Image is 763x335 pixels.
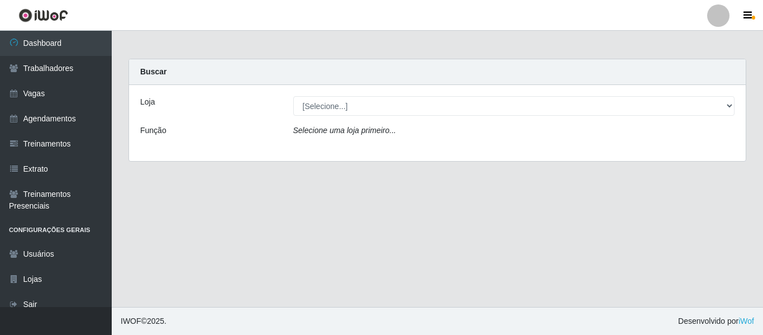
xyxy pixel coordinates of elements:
i: Selecione uma loja primeiro... [293,126,396,135]
span: Desenvolvido por [678,315,754,327]
label: Função [140,125,166,136]
img: CoreUI Logo [18,8,68,22]
label: Loja [140,96,155,108]
a: iWof [738,317,754,325]
strong: Buscar [140,67,166,76]
span: IWOF [121,317,141,325]
span: © 2025 . [121,315,166,327]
